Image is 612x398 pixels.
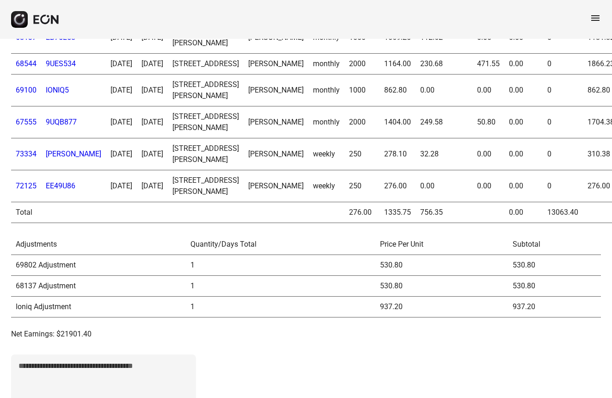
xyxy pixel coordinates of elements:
[137,106,168,138] td: [DATE]
[186,234,375,255] th: Quantity/Days Total
[590,12,601,24] span: menu
[308,170,344,202] td: weekly
[168,138,244,170] td: [STREET_ADDRESS][PERSON_NAME]
[504,170,543,202] td: 0.00
[308,106,344,138] td: monthly
[11,329,601,340] p: Net Earnings: $21901.40
[508,255,601,276] td: 530.80
[344,202,379,223] td: 276.00
[379,54,416,75] td: 1164.00
[106,106,137,138] td: [DATE]
[16,149,37,158] a: 73334
[186,297,375,317] td: 1
[168,54,244,75] td: [STREET_ADDRESS]
[543,54,583,75] td: 0
[137,170,168,202] td: [DATE]
[416,202,472,223] td: 756.35
[46,86,69,94] a: IONIQ5
[16,181,37,190] a: 72125
[137,75,168,106] td: [DATE]
[46,59,76,68] a: 9UES534
[46,118,77,126] a: 9UQB877
[168,75,244,106] td: [STREET_ADDRESS][PERSON_NAME]
[344,75,379,106] td: 1000
[16,59,37,68] a: 68544
[472,170,504,202] td: 0.00
[186,255,375,276] td: 1
[416,75,472,106] td: 0.00
[508,234,601,255] th: Subtotal
[308,54,344,75] td: monthly
[416,106,472,138] td: 249.58
[375,297,508,317] td: 937.20
[186,276,375,297] td: 1
[106,75,137,106] td: [DATE]
[168,170,244,202] td: [STREET_ADDRESS][PERSON_NAME]
[375,255,508,276] td: 530.80
[106,54,137,75] td: [DATE]
[11,234,186,255] th: Adjustments
[11,297,186,317] td: Ioniq Adjustment
[106,138,137,170] td: [DATE]
[416,54,472,75] td: 230.68
[375,234,508,255] th: Price Per Unit
[244,170,308,202] td: [PERSON_NAME]
[46,181,75,190] a: EE49U86
[472,54,504,75] td: 471.55
[308,75,344,106] td: monthly
[11,202,41,223] td: Total
[504,75,543,106] td: 0.00
[11,255,186,276] td: 69802 Adjustment
[344,106,379,138] td: 2000
[244,54,308,75] td: [PERSON_NAME]
[379,138,416,170] td: 278.10
[472,106,504,138] td: 50.80
[344,170,379,202] td: 250
[244,138,308,170] td: [PERSON_NAME]
[379,106,416,138] td: 1404.00
[472,138,504,170] td: 0.00
[504,106,543,138] td: 0.00
[416,138,472,170] td: 32.28
[504,202,543,223] td: 0.00
[16,118,37,126] a: 67555
[472,75,504,106] td: 0.00
[543,202,583,223] td: 13063.40
[168,106,244,138] td: [STREET_ADDRESS][PERSON_NAME]
[344,138,379,170] td: 250
[416,170,472,202] td: 0.00
[11,276,186,297] td: 68137 Adjustment
[46,149,101,158] a: [PERSON_NAME]
[137,54,168,75] td: [DATE]
[137,138,168,170] td: [DATE]
[244,106,308,138] td: [PERSON_NAME]
[504,54,543,75] td: 0.00
[244,75,308,106] td: [PERSON_NAME]
[16,86,37,94] a: 69100
[379,170,416,202] td: 276.00
[543,75,583,106] td: 0
[508,297,601,317] td: 937.20
[344,54,379,75] td: 2000
[106,170,137,202] td: [DATE]
[508,276,601,297] td: 530.80
[308,138,344,170] td: weekly
[543,106,583,138] td: 0
[543,138,583,170] td: 0
[543,170,583,202] td: 0
[375,276,508,297] td: 530.80
[379,75,416,106] td: 862.80
[379,202,416,223] td: 1335.75
[504,138,543,170] td: 0.00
